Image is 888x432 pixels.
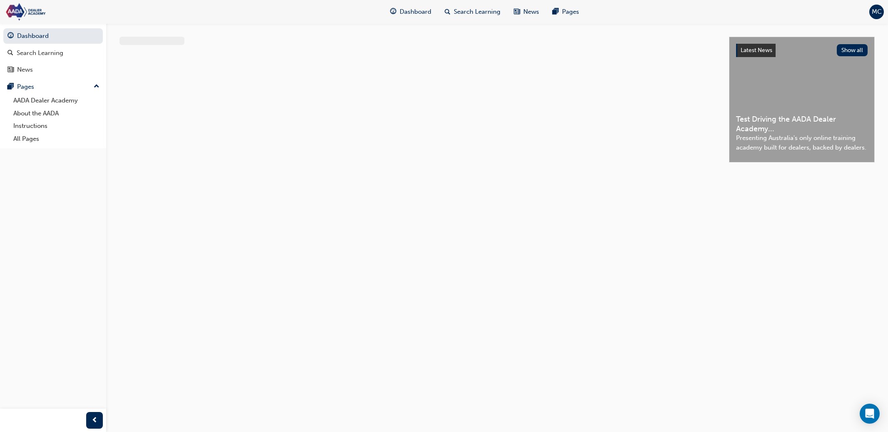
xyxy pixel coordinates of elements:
div: Search Learning [17,48,63,58]
span: pages-icon [7,83,14,91]
img: Trak [4,2,100,21]
span: guage-icon [7,32,14,40]
span: Latest News [741,47,772,54]
a: News [3,62,103,77]
button: DashboardSearch LearningNews [3,27,103,79]
span: up-icon [94,81,99,92]
span: pages-icon [552,7,559,17]
a: news-iconNews [507,3,546,20]
span: search-icon [7,50,13,57]
span: Test Driving the AADA Dealer Academy... [736,115,868,133]
span: Presenting Australia's only online training academy built for dealers, backed by dealers. [736,133,868,152]
span: search-icon [445,7,450,17]
span: Dashboard [400,7,431,17]
a: pages-iconPages [546,3,586,20]
a: Latest NewsShow all [736,44,868,57]
div: Pages [17,82,34,92]
span: prev-icon [92,415,98,426]
span: news-icon [7,66,14,74]
span: Search Learning [454,7,500,17]
span: News [523,7,539,17]
button: Pages [3,79,103,95]
span: news-icon [514,7,520,17]
button: Show all [837,44,868,56]
div: News [17,65,33,75]
a: All Pages [10,132,103,145]
span: MC [872,7,882,17]
a: guage-iconDashboard [383,3,438,20]
a: search-iconSearch Learning [438,3,507,20]
a: AADA Dealer Academy [10,94,103,107]
div: Open Intercom Messenger [860,404,880,424]
a: Instructions [10,120,103,132]
a: Search Learning [3,45,103,61]
a: Latest NewsShow allTest Driving the AADA Dealer Academy...Presenting Australia's only online trai... [729,37,875,162]
span: Pages [562,7,579,17]
span: guage-icon [390,7,396,17]
button: MC [869,5,884,19]
a: About the AADA [10,107,103,120]
a: Dashboard [3,28,103,44]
